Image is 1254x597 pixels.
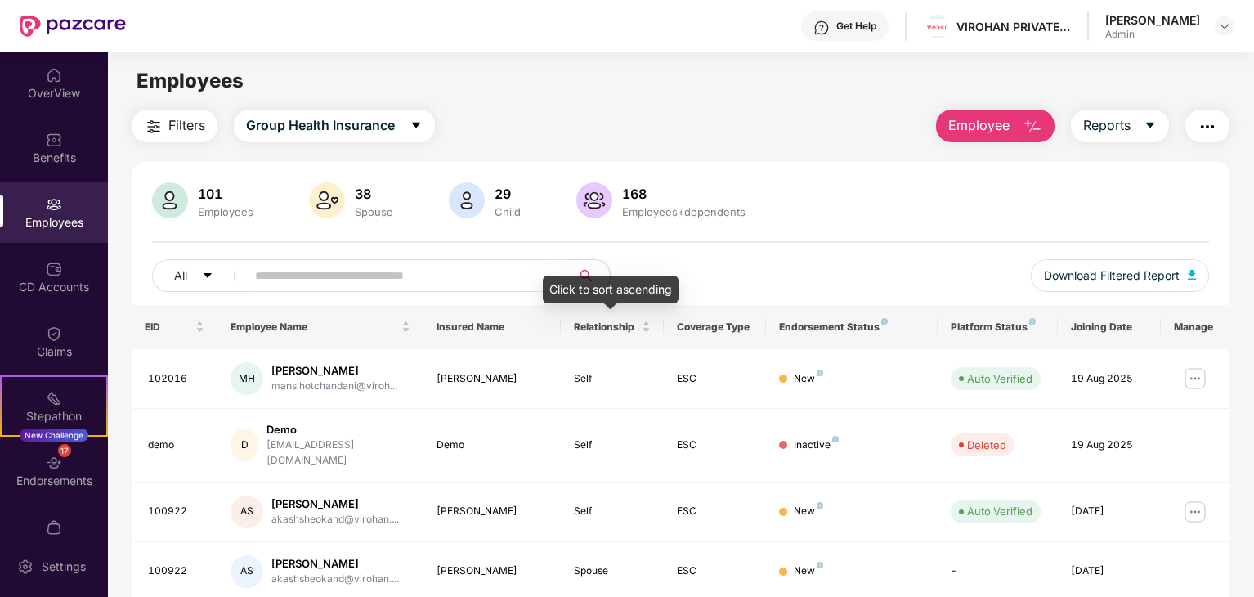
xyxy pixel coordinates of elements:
th: Insured Name [423,305,561,349]
div: MH [231,362,263,395]
span: caret-down [410,119,423,133]
th: Coverage Type [664,305,767,349]
img: svg+xml;base64,PHN2ZyB4bWxucz0iaHR0cDovL3d3dy53My5vcmcvMjAwMC9zdmciIHhtbG5zOnhsaW5rPSJodHRwOi8vd3... [152,182,188,218]
img: svg+xml;base64,PHN2ZyBpZD0iRW5kb3JzZW1lbnRzIiB4bWxucz0iaHR0cDovL3d3dy53My5vcmcvMjAwMC9zdmciIHdpZH... [46,455,62,471]
th: Employee Name [217,305,423,349]
div: 38 [352,186,396,202]
div: Employees [195,205,257,218]
div: akashsheokand@virohan.... [271,512,399,527]
div: Stepathon [2,408,106,424]
span: search [570,269,602,282]
div: mansihotchandani@viroh... [271,379,397,394]
img: svg+xml;base64,PHN2ZyB4bWxucz0iaHR0cDovL3d3dy53My5vcmcvMjAwMC9zdmciIHhtbG5zOnhsaW5rPSJodHRwOi8vd3... [1188,270,1196,280]
span: caret-down [1144,119,1157,133]
div: ESC [677,504,754,519]
div: ESC [677,563,754,579]
div: Spouse [574,563,651,579]
div: Click to sort ascending [543,276,679,303]
div: New [794,504,823,519]
div: [DATE] [1071,504,1148,519]
img: svg+xml;base64,PHN2ZyBpZD0iRW1wbG95ZWVzIiB4bWxucz0iaHR0cDovL3d3dy53My5vcmcvMjAwMC9zdmciIHdpZHRoPS... [46,196,62,213]
div: Platform Status [951,321,1045,334]
div: New Challenge [20,429,88,442]
button: search [570,259,611,292]
img: manageButton [1182,366,1208,392]
div: [PERSON_NAME] [271,363,397,379]
div: Demo [266,422,410,438]
div: Get Help [836,20,876,33]
img: svg+xml;base64,PHN2ZyB4bWxucz0iaHR0cDovL3d3dy53My5vcmcvMjAwMC9zdmciIHdpZHRoPSI4IiBoZWlnaHQ9IjgiIH... [817,562,823,568]
span: caret-down [202,270,213,283]
div: D [231,429,258,461]
div: Self [574,438,651,453]
img: svg+xml;base64,PHN2ZyBpZD0iSG9tZSIgeG1sbnM9Imh0dHA6Ly93d3cudzMub3JnLzIwMDAvc3ZnIiB3aWR0aD0iMjAiIG... [46,67,62,83]
div: akashsheokand@virohan.... [271,572,399,587]
div: 17 [58,444,71,457]
div: [EMAIL_ADDRESS][DOMAIN_NAME] [266,438,410,469]
div: 29 [491,186,524,202]
img: svg+xml;base64,PHN2ZyBpZD0iQmVuZWZpdHMiIHhtbG5zPSJodHRwOi8vd3d3LnczLm9yZy8yMDAwL3N2ZyIgd2lkdGg9Ij... [46,132,62,148]
div: Deleted [967,437,1006,453]
img: svg+xml;base64,PHN2ZyB4bWxucz0iaHR0cDovL3d3dy53My5vcmcvMjAwMC9zdmciIHdpZHRoPSI4IiBoZWlnaHQ9IjgiIH... [1029,318,1036,325]
img: svg+xml;base64,PHN2ZyB4bWxucz0iaHR0cDovL3d3dy53My5vcmcvMjAwMC9zdmciIHhtbG5zOnhsaW5rPSJodHRwOi8vd3... [576,182,612,218]
th: Joining Date [1058,305,1161,349]
span: All [174,267,187,285]
button: Filters [132,110,217,142]
div: 101 [195,186,257,202]
div: 100922 [148,504,204,519]
div: 19 Aug 2025 [1071,371,1148,387]
div: ESC [677,438,754,453]
th: EID [132,305,217,349]
button: Employee [936,110,1055,142]
img: Virohan%20logo%20(1).jpg [925,19,949,36]
button: Download Filtered Report [1031,259,1209,292]
div: Admin [1105,28,1200,41]
div: New [794,371,823,387]
div: Self [574,504,651,519]
img: svg+xml;base64,PHN2ZyB4bWxucz0iaHR0cDovL3d3dy53My5vcmcvMjAwMC9zdmciIHhtbG5zOnhsaW5rPSJodHRwOi8vd3... [449,182,485,218]
div: 100922 [148,563,204,579]
img: svg+xml;base64,PHN2ZyBpZD0iQ2xhaW0iIHhtbG5zPSJodHRwOi8vd3d3LnczLm9yZy8yMDAwL3N2ZyIgd2lkdGg9IjIwIi... [46,325,62,342]
img: svg+xml;base64,PHN2ZyB4bWxucz0iaHR0cDovL3d3dy53My5vcmcvMjAwMC9zdmciIHdpZHRoPSIyNCIgaGVpZ2h0PSIyNC... [1198,117,1217,137]
div: Auto Verified [967,370,1032,387]
img: svg+xml;base64,PHN2ZyB4bWxucz0iaHR0cDovL3d3dy53My5vcmcvMjAwMC9zdmciIHhtbG5zOnhsaW5rPSJodHRwOi8vd3... [1023,117,1042,137]
span: Employee Name [231,321,398,334]
th: Relationship [561,305,664,349]
img: svg+xml;base64,PHN2ZyB4bWxucz0iaHR0cDovL3d3dy53My5vcmcvMjAwMC9zdmciIHdpZHRoPSI4IiBoZWlnaHQ9IjgiIH... [817,370,823,376]
span: Employees [137,69,244,92]
img: svg+xml;base64,PHN2ZyBpZD0iTXlfT3JkZXJzIiBkYXRhLW5hbWU9Ik15IE9yZGVycyIgeG1sbnM9Imh0dHA6Ly93d3cudz... [46,519,62,536]
button: Group Health Insurancecaret-down [234,110,435,142]
div: Child [491,205,524,218]
img: svg+xml;base64,PHN2ZyBpZD0iU2V0dGluZy0yMHgyMCIgeG1sbnM9Imh0dHA6Ly93d3cudzMub3JnLzIwMDAvc3ZnIiB3aW... [17,559,34,575]
div: AS [231,496,263,528]
div: Demo [437,438,548,453]
img: svg+xml;base64,PHN2ZyBpZD0iSGVscC0zMngzMiIgeG1sbnM9Imh0dHA6Ly93d3cudzMub3JnLzIwMDAvc3ZnIiB3aWR0aD... [813,20,830,36]
span: Download Filtered Report [1044,267,1180,285]
div: Endorsement Status [779,321,925,334]
div: 102016 [148,371,204,387]
img: svg+xml;base64,PHN2ZyB4bWxucz0iaHR0cDovL3d3dy53My5vcmcvMjAwMC9zdmciIHhtbG5zOnhsaW5rPSJodHRwOi8vd3... [309,182,345,218]
div: [PERSON_NAME] [271,556,399,572]
div: demo [148,438,204,453]
div: Inactive [794,438,839,453]
span: Relationship [574,321,638,334]
span: Employee [948,115,1010,136]
img: svg+xml;base64,PHN2ZyB4bWxucz0iaHR0cDovL3d3dy53My5vcmcvMjAwMC9zdmciIHdpZHRoPSIyNCIgaGVpZ2h0PSIyNC... [144,117,163,137]
div: Settings [37,559,91,575]
span: EID [145,321,192,334]
div: [PERSON_NAME] [1105,12,1200,28]
div: 168 [619,186,749,202]
div: VIROHAN PRIVATE LIMITED [956,19,1071,34]
button: Reportscaret-down [1071,110,1169,142]
img: svg+xml;base64,PHN2ZyB4bWxucz0iaHR0cDovL3d3dy53My5vcmcvMjAwMC9zdmciIHdpZHRoPSI4IiBoZWlnaHQ9IjgiIH... [832,436,839,442]
img: svg+xml;base64,PHN2ZyB4bWxucz0iaHR0cDovL3d3dy53My5vcmcvMjAwMC9zdmciIHdpZHRoPSI4IiBoZWlnaHQ9IjgiIH... [881,318,888,325]
div: ESC [677,371,754,387]
div: New [794,563,823,579]
button: Allcaret-down [152,259,252,292]
div: [PERSON_NAME] [437,371,548,387]
div: Auto Verified [967,503,1032,519]
div: [PERSON_NAME] [437,504,548,519]
div: [DATE] [1071,563,1148,579]
div: [PERSON_NAME] [437,563,548,579]
img: svg+xml;base64,PHN2ZyBpZD0iRHJvcGRvd24tMzJ4MzIiIHhtbG5zPSJodHRwOi8vd3d3LnczLm9yZy8yMDAwL3N2ZyIgd2... [1218,20,1231,33]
